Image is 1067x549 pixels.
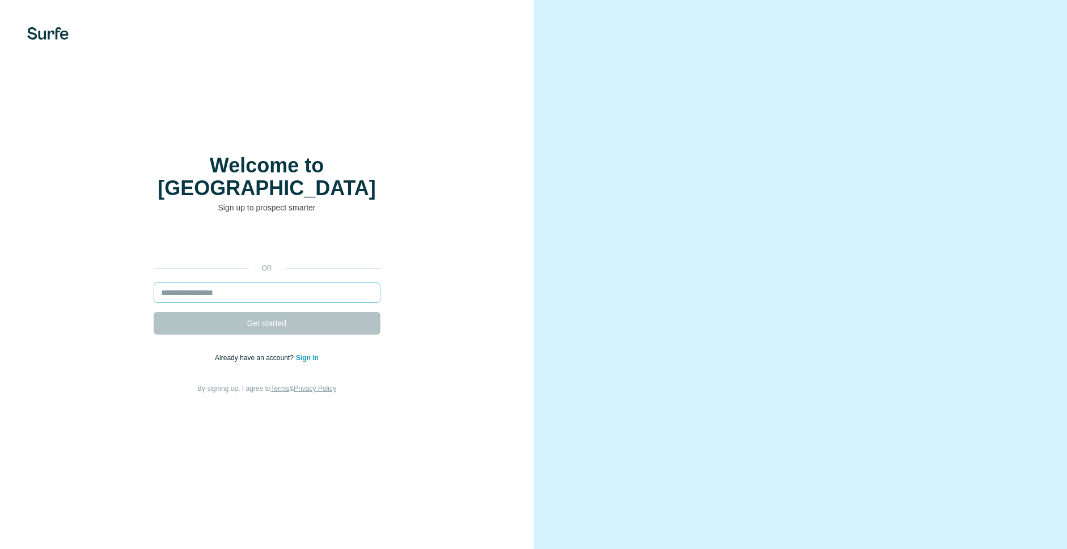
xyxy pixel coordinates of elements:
iframe: Sign in with Google Button [148,230,386,255]
a: Sign in [296,354,319,362]
a: Privacy Policy [294,385,336,392]
img: Surfe's logo [27,27,69,40]
h1: Welcome to [GEOGRAPHIC_DATA] [154,154,380,200]
span: Already have an account? [215,354,296,362]
p: or [249,263,285,273]
a: Terms [271,385,290,392]
p: Sign up to prospect smarter [154,202,380,213]
span: By signing up, I agree to & [197,385,336,392]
